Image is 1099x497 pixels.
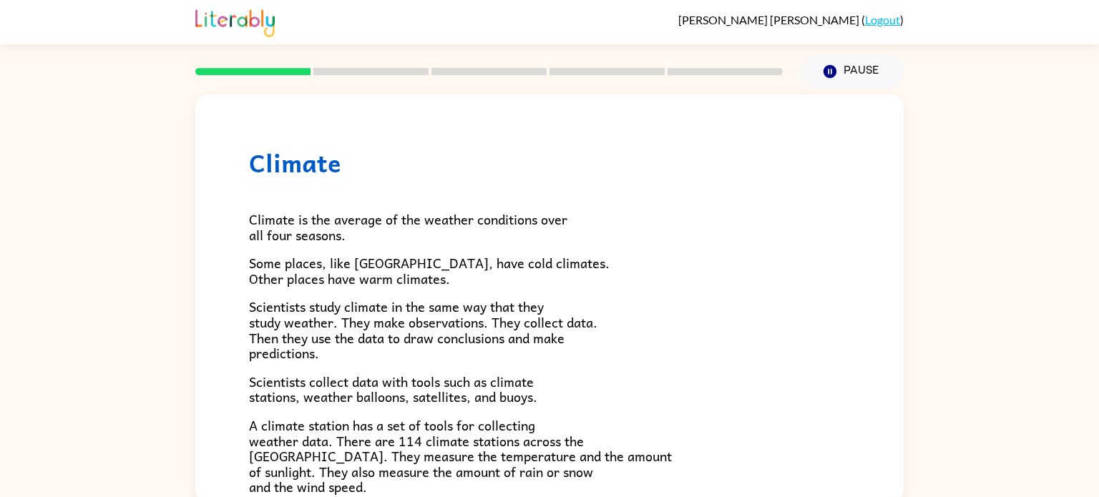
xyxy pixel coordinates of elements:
[678,13,861,26] span: [PERSON_NAME] [PERSON_NAME]
[865,13,900,26] a: Logout
[249,148,850,177] h1: Climate
[800,55,904,88] button: Pause
[249,296,597,363] span: Scientists study climate in the same way that they study weather. They make observations. They co...
[249,371,537,408] span: Scientists collect data with tools such as climate stations, weather balloons, satellites, and bu...
[249,415,672,497] span: A climate station has a set of tools for collecting weather data. There are 114 climate stations ...
[195,6,275,37] img: Literably
[249,209,567,245] span: Climate is the average of the weather conditions over all four seasons.
[678,13,904,26] div: ( )
[249,252,610,289] span: Some places, like [GEOGRAPHIC_DATA], have cold climates. Other places have warm climates.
